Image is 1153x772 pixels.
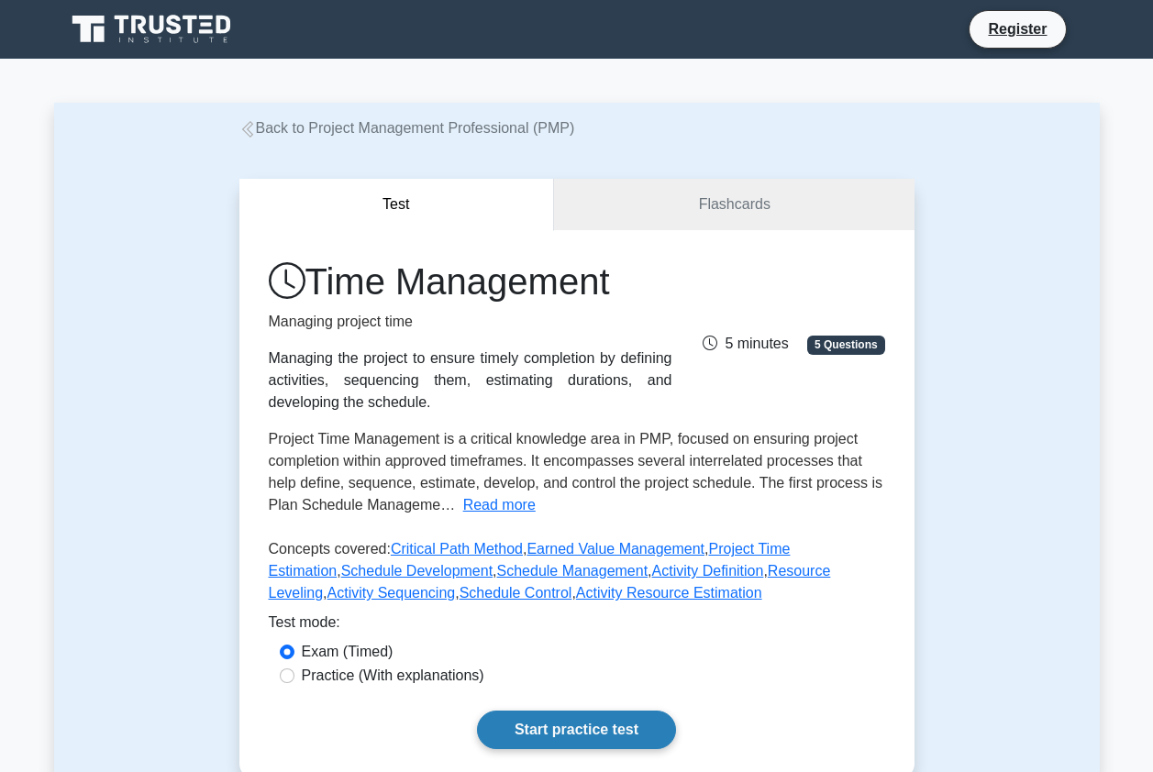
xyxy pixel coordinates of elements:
[269,311,672,333] p: Managing project time
[497,563,649,579] a: Schedule Management
[239,179,555,231] button: Test
[477,711,676,749] a: Start practice test
[269,347,672,414] div: Managing the project to ensure timely completion by defining activities, sequencing them, estimat...
[302,665,484,687] label: Practice (With explanations)
[269,259,672,303] h1: Time Management
[703,336,788,351] span: 5 minutes
[269,431,882,513] span: Project Time Management is a critical knowledge area in PMP, focused on ensuring project completi...
[269,541,791,579] a: Project Time Estimation
[341,563,493,579] a: Schedule Development
[391,541,523,557] a: Critical Path Method
[652,563,764,579] a: Activity Definition
[269,612,885,641] div: Test mode:
[977,17,1058,40] a: Register
[576,585,762,601] a: Activity Resource Estimation
[807,336,884,354] span: 5 Questions
[269,538,885,612] p: Concepts covered: , , , , , , , , ,
[269,563,831,601] a: Resource Leveling
[527,541,704,557] a: Earned Value Management
[239,120,575,136] a: Back to Project Management Professional (PMP)
[327,585,456,601] a: Activity Sequencing
[554,179,914,231] a: Flashcards
[302,641,394,663] label: Exam (Timed)
[460,585,572,601] a: Schedule Control
[463,494,536,516] button: Read more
